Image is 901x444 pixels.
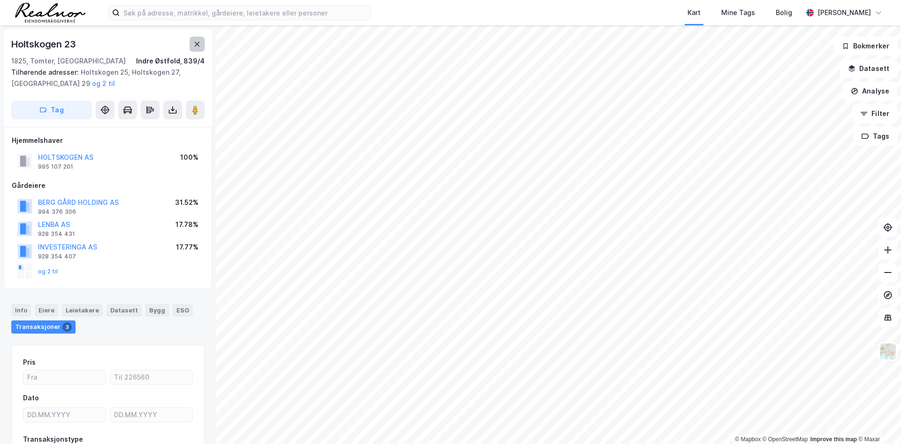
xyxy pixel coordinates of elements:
div: Kontrollprogram for chat [854,399,901,444]
div: 31.52% [175,197,199,208]
div: Holtskogen 25, Holtskogen 27, [GEOGRAPHIC_DATA] 29 [11,67,197,89]
a: OpenStreetMap [763,436,808,443]
button: Analyse [843,82,897,101]
div: 928 354 407 [38,253,76,260]
div: Mine Tags [721,7,755,18]
div: 1825, Tomter, [GEOGRAPHIC_DATA] [11,55,126,67]
div: 3 [62,322,72,332]
div: Info [11,304,31,316]
div: Datasett [107,304,142,316]
div: 928 354 431 [38,230,75,238]
div: Pris [23,357,36,368]
button: Bokmerker [834,37,897,55]
div: Bolig [776,7,792,18]
div: 994 376 306 [38,208,76,216]
div: Hjemmelshaver [12,135,204,146]
div: 17.78% [176,219,199,230]
a: Improve this map [810,436,857,443]
div: Transaksjoner [11,320,76,334]
div: Eiere [35,304,58,316]
button: Filter [852,104,897,123]
input: Søk på adresse, matrikkel, gårdeiere, leietakere eller personer [120,6,370,20]
button: Tags [854,127,897,146]
div: Holtskogen 23 [11,37,77,52]
iframe: Chat Widget [854,399,901,444]
div: Leietakere [62,304,103,316]
img: realnor-logo.934646d98de889bb5806.png [15,3,85,23]
button: Datasett [840,59,897,78]
div: Gårdeiere [12,180,204,191]
a: Mapbox [735,436,761,443]
div: Indre Østfold, 839/4 [136,55,205,67]
input: DD.MM.YYYY [23,408,106,422]
div: [PERSON_NAME] [817,7,871,18]
img: Z [879,343,897,360]
div: Kart [687,7,701,18]
div: Bygg [145,304,169,316]
div: Dato [23,392,39,404]
div: 100% [180,152,199,163]
div: 17.77% [176,241,199,253]
span: Tilhørende adresser: [11,68,81,76]
div: 995 107 201 [38,163,73,171]
input: DD.MM.YYYY [110,408,192,422]
input: Til 226560 [110,370,192,384]
input: Fra [23,370,106,384]
div: ESG [173,304,193,316]
button: Tag [11,101,92,119]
